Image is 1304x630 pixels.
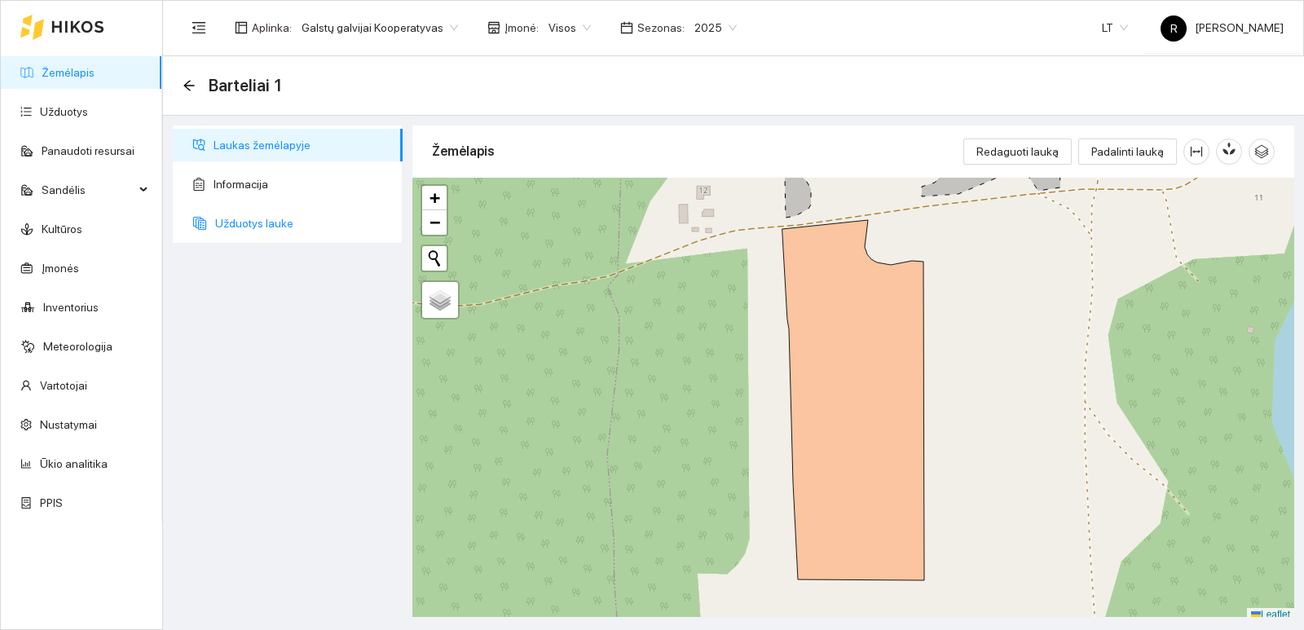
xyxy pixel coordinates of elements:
span: calendar [620,21,633,34]
a: Padalinti lauką [1078,145,1177,158]
span: layout [235,21,248,34]
span: R [1170,15,1178,42]
span: 2025 [694,15,737,40]
span: LT [1102,15,1128,40]
a: Zoom in [422,186,447,210]
span: shop [487,21,500,34]
button: Redaguoti lauką [963,139,1072,165]
a: Žemėlapis [42,66,95,79]
a: Ūkio analitika [40,457,108,470]
span: arrow-left [183,79,196,92]
a: Layers [422,282,458,318]
span: Įmonė : [504,19,539,37]
button: menu-fold [183,11,215,44]
a: Zoom out [422,210,447,235]
span: − [430,212,440,232]
a: Kultūros [42,222,82,236]
a: Užduotys [40,105,88,118]
a: Panaudoti resursai [42,144,134,157]
a: Inventorius [43,301,99,314]
div: Atgal [183,79,196,93]
button: column-width [1183,139,1209,165]
a: Leaflet [1251,609,1290,620]
button: Padalinti lauką [1078,139,1177,165]
span: Sandėlis [42,174,134,206]
a: Vartotojai [40,379,87,392]
span: Informacija [214,168,390,200]
a: Meteorologija [43,340,112,353]
span: column-width [1184,145,1209,158]
span: + [430,187,440,208]
a: Redaguoti lauką [963,145,1072,158]
a: Įmonės [42,262,79,275]
span: Visos [548,15,591,40]
span: Laukas žemėlapyje [214,129,390,161]
span: Padalinti lauką [1091,143,1164,161]
button: Initiate a new search [422,246,447,271]
span: Aplinka : [252,19,292,37]
span: Barteliai 1 [209,73,283,99]
a: Nustatymai [40,418,97,431]
span: Galstų galvijai Kooperatyvas [302,15,458,40]
span: [PERSON_NAME] [1161,21,1284,34]
div: Žemėlapis [432,128,963,174]
span: Redaguoti lauką [976,143,1059,161]
span: Užduotys lauke [215,207,390,240]
span: Sezonas : [637,19,685,37]
span: menu-fold [192,20,206,35]
a: PPIS [40,496,63,509]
